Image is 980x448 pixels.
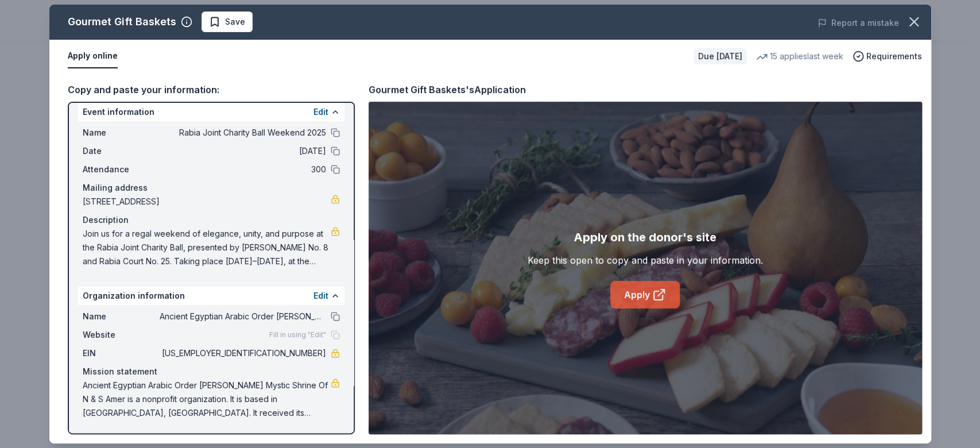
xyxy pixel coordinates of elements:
[83,181,340,195] div: Mailing address
[160,126,326,140] span: Rabia Joint Charity Ball Weekend 2025
[83,213,340,227] div: Description
[694,48,747,64] div: Due [DATE]
[160,310,326,323] span: Ancient Egyptian Arabic Order [PERSON_NAME] Mystic Shrine Of N & S Amer
[225,15,245,29] span: Save
[83,163,160,176] span: Attendance
[83,126,160,140] span: Name
[83,328,160,342] span: Website
[160,163,326,176] span: 300
[313,289,328,303] button: Edit
[818,16,899,30] button: Report a mistake
[83,195,331,208] span: [STREET_ADDRESS]
[68,82,355,97] div: Copy and paste your information:
[83,310,160,323] span: Name
[68,44,118,68] button: Apply online
[160,346,326,360] span: [US_EMPLOYER_IDENTIFICATION_NUMBER]
[866,49,922,63] span: Requirements
[202,11,253,32] button: Save
[78,287,344,305] div: Organization information
[83,346,160,360] span: EIN
[574,228,716,246] div: Apply on the donor's site
[160,144,326,158] span: [DATE]
[78,103,344,121] div: Event information
[853,49,922,63] button: Requirements
[83,227,331,268] span: Join us for a regal weekend of elegance, unity, and purpose at the Rabia Joint Charity Ball, pres...
[369,82,526,97] div: Gourmet Gift Baskets's Application
[756,49,843,63] div: 15 applies last week
[313,105,328,119] button: Edit
[269,330,326,339] span: Fill in using "Edit"
[83,365,340,379] div: Mission statement
[83,379,331,420] span: Ancient Egyptian Arabic Order [PERSON_NAME] Mystic Shrine Of N & S Amer is a nonprofit organizati...
[68,13,176,31] div: Gourmet Gift Baskets
[83,144,160,158] span: Date
[610,281,680,308] a: Apply
[528,253,763,267] div: Keep this open to copy and paste in your information.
